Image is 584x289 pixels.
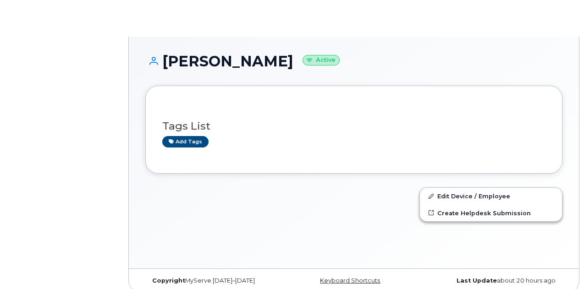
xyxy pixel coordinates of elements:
[152,277,185,284] strong: Copyright
[420,205,562,221] a: Create Helpdesk Submission
[303,55,340,65] small: Active
[145,53,562,69] h1: [PERSON_NAME]
[145,277,284,284] div: MyServe [DATE]–[DATE]
[420,188,562,204] a: Edit Device / Employee
[457,277,497,284] strong: Last Update
[162,136,209,147] a: Add tags
[162,120,545,132] h3: Tags List
[320,277,380,284] a: Keyboard Shortcuts
[424,277,562,284] div: about 20 hours ago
